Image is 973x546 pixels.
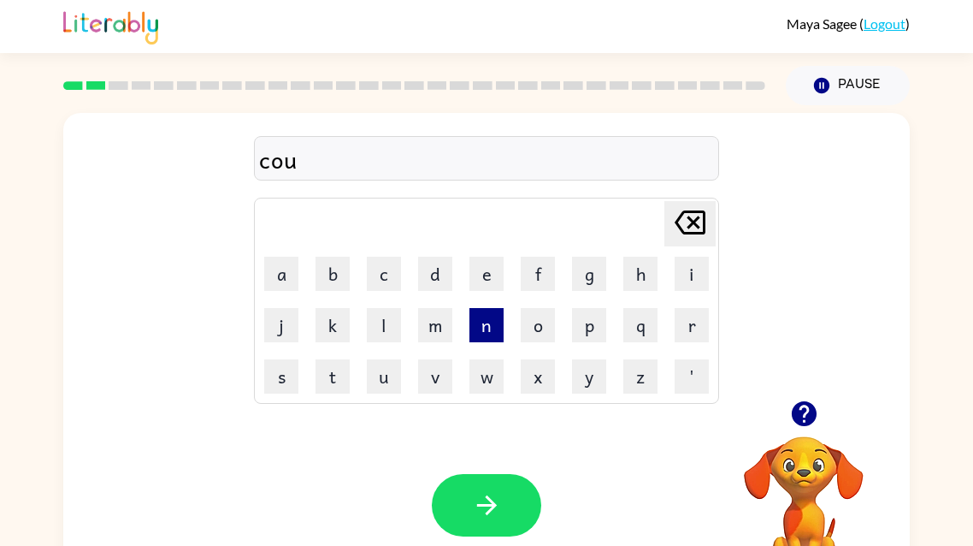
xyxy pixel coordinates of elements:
[623,359,658,394] button: z
[675,359,709,394] button: '
[418,308,452,342] button: m
[259,141,714,177] div: cou
[623,257,658,291] button: h
[315,257,350,291] button: b
[623,308,658,342] button: q
[572,308,606,342] button: p
[787,15,859,32] span: Maya Sagee
[367,359,401,394] button: u
[864,15,905,32] a: Logout
[367,257,401,291] button: c
[521,308,555,342] button: o
[367,308,401,342] button: l
[469,308,504,342] button: n
[264,257,298,291] button: a
[786,66,910,105] button: Pause
[264,359,298,394] button: s
[521,359,555,394] button: x
[572,359,606,394] button: y
[521,257,555,291] button: f
[469,359,504,394] button: w
[787,15,910,32] div: ( )
[675,308,709,342] button: r
[418,359,452,394] button: v
[63,7,158,45] img: Literably
[418,257,452,291] button: d
[572,257,606,291] button: g
[315,308,350,342] button: k
[315,359,350,394] button: t
[469,257,504,291] button: e
[675,257,709,291] button: i
[264,308,298,342] button: j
